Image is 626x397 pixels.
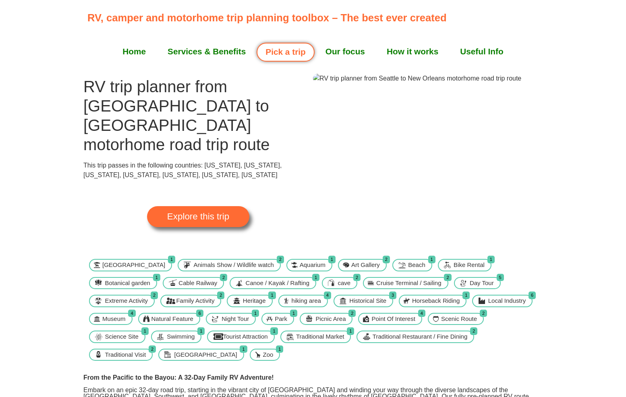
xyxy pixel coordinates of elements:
[312,274,319,281] span: 1
[406,261,427,270] span: Beach
[174,296,216,306] span: Family Activity
[374,279,443,288] span: Cruise Terminal / Sailing
[217,292,224,299] span: 2
[112,41,157,62] a: Home
[369,314,417,324] span: Point Of Interest
[172,350,239,360] span: [GEOGRAPHIC_DATA]
[353,274,361,281] span: 2
[371,332,469,341] span: Traditional Restaurant / Fine Dining
[276,345,283,353] span: 1
[220,274,227,281] span: 2
[313,314,348,324] span: Picnic Area
[298,261,328,270] span: Aquarium
[270,327,278,335] span: 1
[149,314,195,324] span: Natural Feature
[257,43,314,62] a: Pick a trip
[196,310,203,317] span: 6
[168,256,175,263] span: 1
[244,279,311,288] span: Canoe / Kayak / Rafting
[100,261,167,270] span: [GEOGRAPHIC_DATA]
[313,74,521,83] img: RV trip planner from Seattle to New Orleans motorhome road trip route
[487,256,495,263] span: 1
[418,310,425,317] span: 4
[128,310,135,317] span: 4
[347,327,354,335] span: 1
[220,314,251,324] span: Night Tour
[428,256,435,263] span: 1
[383,256,390,263] span: 2
[294,332,346,341] span: Traditional Market
[197,327,205,335] span: 1
[83,374,274,381] strong: From the Pacific to the Bayou: A 32-Day Family RV Adventure!
[470,327,477,335] span: 2
[221,332,270,341] span: Tourist Attraction
[328,256,336,263] span: 1
[103,350,148,360] span: Traditional Visit
[468,279,496,288] span: Day Tour
[167,212,229,221] span: Explore this trip
[261,350,276,360] span: Zoo
[103,332,140,341] span: Science Site
[83,77,313,154] h1: RV trip planner from [GEOGRAPHIC_DATA] to [GEOGRAPHIC_DATA] motorhome road trip route
[452,261,487,270] span: Bike Rental
[87,10,543,25] p: RV, camper and motorhome trip planning toolbox – The best ever created
[324,292,331,299] span: 4
[165,332,197,341] span: Swimming
[290,310,297,317] span: 1
[347,296,388,306] span: Historical Site
[277,256,284,263] span: 2
[141,327,149,335] span: 1
[147,206,249,227] a: Explore this trip
[410,296,462,306] span: Horseback Riding
[83,162,282,178] span: This trip passes in the following countries: [US_STATE], [US_STATE], [US_STATE], [US_STATE], [US_...
[103,296,150,306] span: Extreme Activity
[192,261,276,270] span: Animals Show / Wildlife watch
[348,310,356,317] span: 2
[273,314,289,324] span: Park
[87,41,539,62] nav: Menu
[103,279,152,288] span: Botanical garden
[449,41,514,62] a: Useful Info
[529,292,536,299] span: 6
[462,292,470,299] span: 1
[336,279,352,288] span: cave
[290,296,323,306] span: hiking area
[241,296,268,306] span: Heritage
[149,345,156,353] span: 2
[439,314,479,324] span: Scenic Route
[349,261,382,270] span: Art Gallery
[252,310,259,317] span: 1
[100,314,128,324] span: Museum
[444,274,451,281] span: 2
[153,274,160,281] span: 1
[176,279,219,288] span: Cable Railway
[315,41,376,62] a: Our focus
[480,310,487,317] span: 2
[268,292,276,299] span: 1
[240,345,247,353] span: 1
[389,292,396,299] span: 3
[486,296,528,306] span: Local Industry
[151,292,158,299] span: 2
[497,274,504,281] span: 5
[376,41,449,62] a: How it works
[157,41,257,62] a: Services & Benefits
